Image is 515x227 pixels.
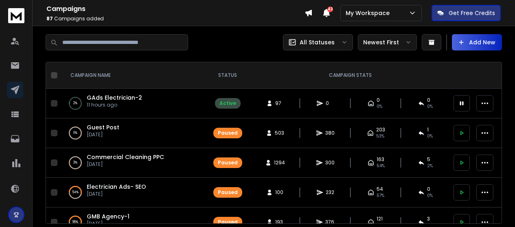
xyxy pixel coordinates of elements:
[427,186,430,192] span: 0
[377,103,382,110] span: 0%
[325,159,335,166] span: 300
[87,94,142,102] a: GAds Electrician-2
[72,218,78,226] p: 96 %
[427,103,433,110] span: 0%
[8,8,24,23] img: logo
[376,127,385,133] span: 203
[252,62,449,89] th: CAMPAIGN STATS
[218,130,238,136] div: Paused
[275,100,283,107] span: 97
[432,5,501,21] button: Get Free Credits
[87,212,129,220] a: GMB Agency-1
[377,97,380,103] span: 0
[46,4,305,14] h1: Campaigns
[300,38,335,46] p: All Statuses
[87,153,164,161] a: Commercial Cleaning PPC
[218,219,238,225] div: Paused
[87,131,119,138] p: [DATE]
[376,133,384,140] span: 53 %
[87,191,146,197] p: [DATE]
[87,183,146,191] a: Electrician Ads- SEO
[73,159,77,167] p: 3 %
[46,15,53,22] span: 87
[73,129,77,137] p: 0 %
[87,123,119,131] a: Guest Post
[61,178,203,207] td: 54%Electrician Ads- SEO[DATE]
[427,216,430,222] span: 3
[377,156,384,163] span: 163
[61,148,203,178] td: 3%Commercial Cleaning PPC[DATE]
[61,89,203,118] td: 2%GAds Electrician-211 hours ago
[377,192,384,199] span: 57 %
[275,189,283,196] span: 100
[325,219,334,225] span: 376
[358,34,417,50] button: Newest First
[203,62,252,89] th: STATUS
[275,130,284,136] span: 503
[46,15,305,22] p: Campaigns added
[325,130,335,136] span: 380
[427,192,433,199] span: 0 %
[377,163,385,169] span: 54 %
[61,118,203,148] td: 0%Guest Post[DATE]
[87,161,164,168] p: [DATE]
[61,62,203,89] th: CAMPAIGN NAME
[218,159,238,166] div: Paused
[275,219,283,225] span: 193
[73,99,77,107] p: 2 %
[72,188,79,196] p: 54 %
[452,34,502,50] button: Add New
[327,7,333,12] span: 42
[377,186,383,192] span: 54
[87,102,142,108] p: 11 hours ago
[377,216,383,222] span: 121
[326,100,334,107] span: 0
[218,189,238,196] div: Paused
[219,100,236,107] div: Active
[87,220,129,227] p: [DATE]
[427,156,430,163] span: 5
[346,9,393,17] p: My Workspace
[274,159,285,166] span: 1294
[427,127,429,133] span: 1
[449,9,495,17] p: Get Free Credits
[427,163,433,169] span: 2 %
[427,133,433,140] span: 0 %
[427,97,430,103] span: 0
[326,189,334,196] span: 232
